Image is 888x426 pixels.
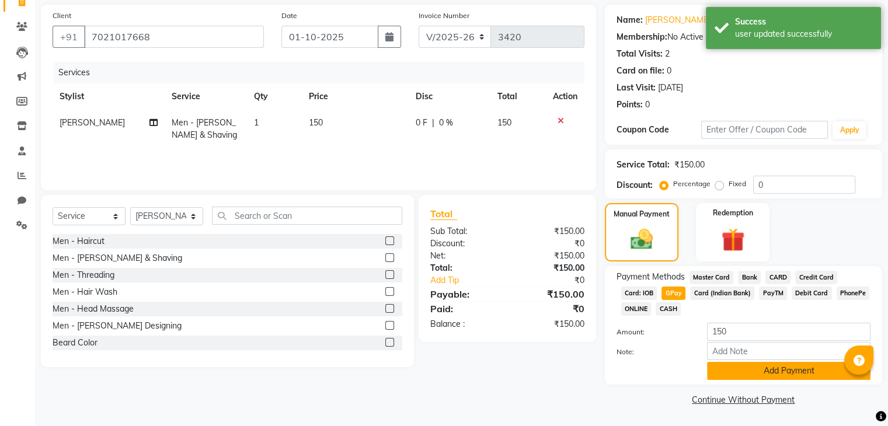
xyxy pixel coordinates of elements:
div: ₹0 [507,238,593,250]
div: No Active Membership [617,31,870,43]
div: Membership: [617,31,667,43]
div: Paid: [422,302,507,316]
span: Total [430,208,457,220]
span: Bank [738,271,761,284]
div: Services [54,62,593,83]
span: Debit Card [792,287,832,300]
input: Amount [707,323,870,341]
a: Add Tip [422,274,521,287]
label: Note: [608,347,698,357]
a: Continue Without Payment [607,394,880,406]
div: ₹0 [521,274,593,287]
span: 150 [497,117,511,128]
span: CARD [765,271,791,284]
div: Sub Total: [422,225,507,238]
span: ONLINE [621,302,652,316]
div: Men - [PERSON_NAME] Designing [53,320,182,332]
img: _gift.svg [714,225,752,254]
label: Date [281,11,297,21]
div: Discount: [617,179,653,191]
span: Payment Methods [617,271,685,283]
div: 0 [645,99,650,111]
div: Beard Color [53,337,97,349]
div: Balance : [422,318,507,330]
div: Success [735,16,872,28]
div: Net: [422,250,507,262]
span: Card (Indian Bank) [690,287,754,300]
label: Redemption [713,208,753,218]
th: Price [302,83,409,110]
input: Search or Scan [212,207,402,225]
label: Invoice Number [419,11,469,21]
div: ₹150.00 [507,287,593,301]
span: PhonePe [837,287,870,300]
span: PayTM [759,287,787,300]
label: Fixed [729,179,746,189]
label: Percentage [673,179,711,189]
button: Add Payment [707,362,870,380]
th: Disc [409,83,490,110]
th: Stylist [53,83,165,110]
div: 0 [667,65,671,77]
span: Men - [PERSON_NAME] & Shaving [172,117,237,140]
label: Manual Payment [614,209,670,219]
label: Client [53,11,71,21]
input: Search by Name/Mobile/Email/Code [84,26,264,48]
th: Qty [247,83,302,110]
span: CASH [656,302,681,316]
div: 2 [665,48,670,60]
div: user updated successfully [735,28,872,40]
div: Coupon Code [617,124,701,136]
th: Total [490,83,546,110]
div: Points: [617,99,643,111]
div: [DATE] [658,82,683,94]
span: 150 [309,117,323,128]
th: Service [165,83,247,110]
div: Men - Hair Wash [53,286,117,298]
div: Men - Haircut [53,235,105,247]
span: Master Card [689,271,734,284]
div: Name: [617,14,643,26]
span: [PERSON_NAME] [60,117,125,128]
span: 0 F [416,117,427,129]
span: GPay [661,287,685,300]
button: Apply [833,121,866,139]
div: Men - Head Massage [53,303,134,315]
input: Enter Offer / Coupon Code [701,121,828,139]
div: Last Visit: [617,82,656,94]
div: Discount: [422,238,507,250]
th: Action [546,83,584,110]
div: Total: [422,262,507,274]
span: Card: IOB [621,287,657,300]
div: ₹150.00 [507,262,593,274]
div: ₹150.00 [507,225,593,238]
div: Total Visits: [617,48,663,60]
input: Add Note [707,342,870,360]
div: ₹150.00 [674,159,705,171]
img: _cash.svg [624,226,660,252]
div: Payable: [422,287,507,301]
div: ₹150.00 [507,250,593,262]
div: ₹150.00 [507,318,593,330]
span: 0 % [439,117,453,129]
div: Card on file: [617,65,664,77]
span: | [432,117,434,129]
a: [PERSON_NAME] [645,14,711,26]
button: +91 [53,26,85,48]
div: Service Total: [617,159,670,171]
label: Amount: [608,327,698,337]
div: ₹0 [507,302,593,316]
div: Men - [PERSON_NAME] & Shaving [53,252,182,264]
div: Men - Threading [53,269,114,281]
span: 1 [254,117,259,128]
span: Credit Card [795,271,837,284]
